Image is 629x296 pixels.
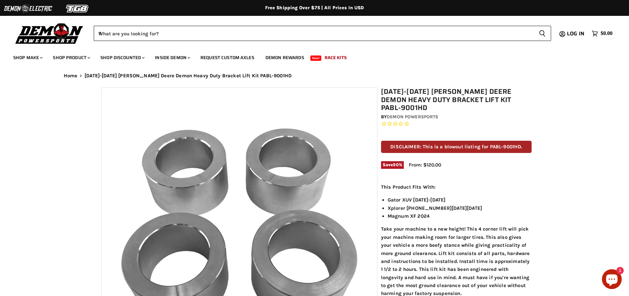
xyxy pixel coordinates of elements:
[64,73,78,79] a: Home
[381,121,532,128] span: Rated 0.0 out of 5 stars 0 reviews
[588,29,616,38] a: $0.00
[601,30,612,37] span: $0.00
[393,162,399,167] span: 50
[381,113,532,121] div: by
[534,26,551,41] button: Search
[381,88,532,112] h1: [DATE]-[DATE] [PERSON_NAME] Deere Demon Heavy Duty Bracket Lift Kit PABL-9001HD
[195,51,259,64] a: Request Custom Axles
[409,162,441,168] span: From: $120.00
[3,2,53,15] img: Demon Electric Logo 2
[261,51,309,64] a: Demon Rewards
[320,51,352,64] a: Race Kits
[48,51,94,64] a: Shop Product
[388,196,532,204] li: Gator XUV [DATE]-[DATE]
[600,269,624,291] inbox-online-store-chat: Shopify online store chat
[564,31,588,37] a: Log in
[51,73,579,79] nav: Breadcrumbs
[8,51,47,64] a: Shop Make
[94,26,551,41] form: Product
[94,26,534,41] input: When autocomplete results are available use up and down arrows to review and enter to select
[381,141,532,153] p: DISCLAIMER: This is a blowout listing for PABL-9001HD.
[387,114,438,120] a: Demon Powersports
[85,73,292,79] span: [DATE]-[DATE] [PERSON_NAME] Deere Demon Heavy Duty Bracket Lift Kit PABL-9001HD
[95,51,149,64] a: Shop Discounted
[381,183,532,191] p: This Product Fits With:
[150,51,194,64] a: Inside Demon
[381,161,404,168] span: Save %
[51,5,579,11] div: Free Shipping Over $75 | All Prices In USD
[567,29,584,38] span: Log in
[8,48,611,64] ul: Main menu
[310,55,322,61] span: New!
[388,212,532,220] li: Magnum XF 2024
[388,204,532,212] li: Xplorer [PHONE_NUMBER][DATE][DATE]
[53,2,102,15] img: TGB Logo 2
[13,21,86,45] img: Demon Powersports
